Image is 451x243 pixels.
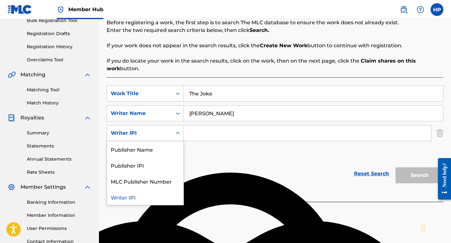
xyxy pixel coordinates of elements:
a: User Permissions [27,225,91,232]
img: expand [84,71,91,79]
a: Bulk Registration Tool [27,17,91,24]
div: Drag [421,219,425,238]
div: Help [414,3,427,16]
iframe: Chat Widget [419,212,451,243]
a: Summary [27,130,91,136]
div: Writer IPI [107,189,184,205]
span: Member Settings [20,183,66,191]
span: Royalties [20,114,44,122]
img: MLC Logo [8,5,32,14]
span: Member Hub [68,6,103,13]
div: MLC Publisher Number [107,173,184,189]
p: If you do locate your work in the search results, click on the work, then on the next page, click... [107,57,443,72]
img: Member Settings [8,183,15,191]
iframe: Resource Center [433,153,451,204]
strong: Search. [250,27,269,33]
a: Overclaims Tool [27,57,91,63]
div: Publisher Name [107,141,184,157]
a: Public Search [397,3,410,16]
a: Statements [27,143,91,149]
a: Banking Information [27,199,91,206]
p: If your work does not appear in the search results, click the button to continue with registration. [107,42,443,49]
p: Before registering a work, the first step is to search The MLC database to ensure the work does n... [107,19,443,27]
img: Delete Criterion [436,125,443,141]
a: Registration Drafts [27,30,91,37]
a: Member Information [27,212,91,219]
div: Publisher IPI [107,157,184,173]
p: Enter the two required search criteria below, then click [107,27,443,34]
img: help [417,6,424,13]
img: search [400,6,408,13]
div: Writer Name [111,110,168,117]
img: Top Rightsholder [57,6,64,13]
a: Annual Statements [27,156,91,163]
strong: Create New Work [260,42,307,49]
a: Rate Sheets [27,169,91,176]
a: Registration History [27,43,91,50]
img: expand [84,183,91,191]
img: Matching [8,71,16,79]
a: Match History [27,100,91,106]
a: Matching Tool [27,87,91,93]
div: Work Title [111,90,168,97]
div: Writer IPI [111,129,168,137]
span: Matching [20,71,45,79]
div: User Menu [431,3,443,16]
img: expand [84,114,91,122]
img: Royalties [8,114,15,122]
form: Search Form [107,86,443,186]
